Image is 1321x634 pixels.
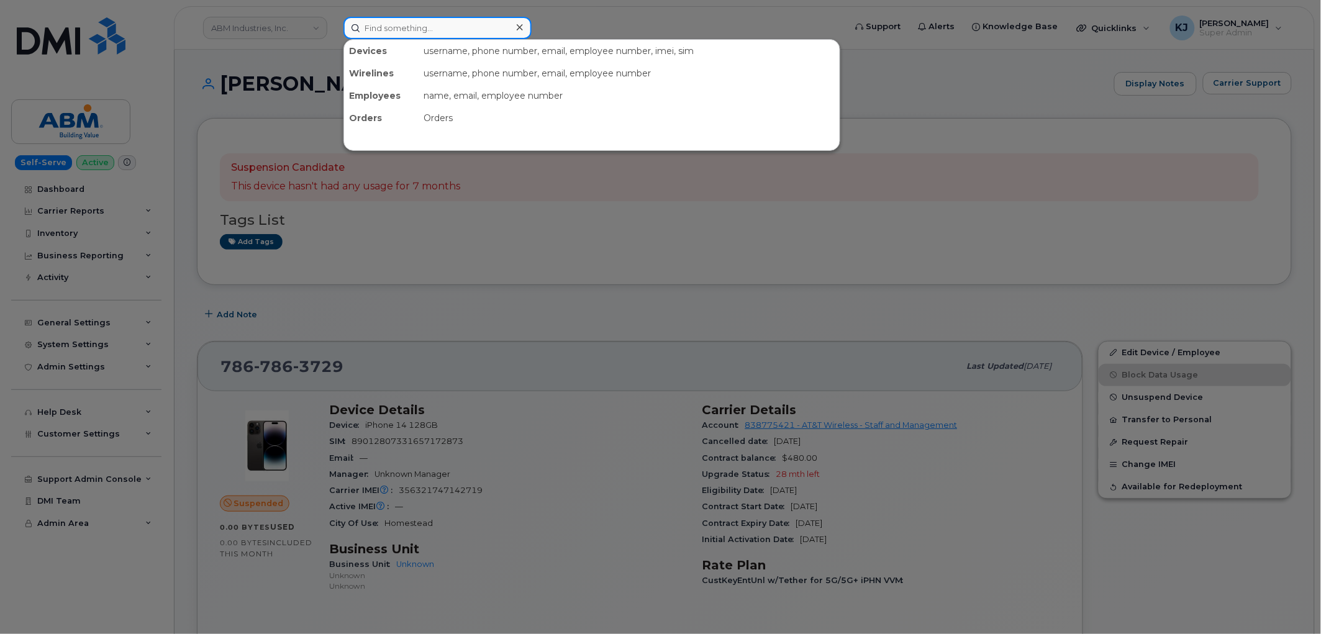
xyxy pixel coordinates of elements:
div: Orders [344,107,419,129]
div: Employees [344,84,419,107]
div: Devices [344,40,419,62]
div: Wirelines [344,62,419,84]
div: Orders [419,107,840,129]
div: name, email, employee number [419,84,840,107]
div: username, phone number, email, employee number, imei, sim [419,40,840,62]
div: username, phone number, email, employee number [419,62,840,84]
